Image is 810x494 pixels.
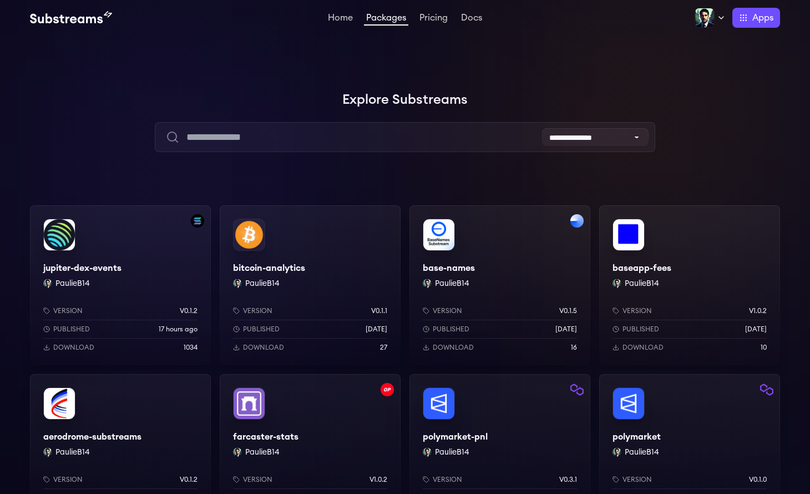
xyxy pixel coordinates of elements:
p: Version [622,475,652,484]
p: v0.1.2 [180,475,198,484]
h1: Explore Substreams [30,89,780,111]
img: Profile [695,8,715,28]
img: Filter by base network [570,214,584,228]
button: PaulieB14 [625,278,659,289]
p: v0.1.2 [180,306,198,315]
img: Substream's logo [30,11,112,24]
p: Download [53,343,94,352]
a: Docs [459,13,484,24]
p: Version [243,475,272,484]
p: Published [243,325,280,334]
p: Download [243,343,284,352]
button: PaulieB14 [245,447,280,458]
p: 1034 [184,343,198,352]
p: v0.1.5 [559,306,577,315]
p: [DATE] [555,325,577,334]
img: Filter by polygon network [760,383,773,396]
p: 17 hours ago [159,325,198,334]
p: Published [53,325,90,334]
p: 10 [761,343,767,352]
p: Version [622,306,652,315]
a: bitcoin-analyticsbitcoin-analyticsPaulieB14 PaulieB14Versionv0.1.1Published[DATE]Download27 [220,205,401,365]
p: Download [433,343,474,352]
a: Filter by solana networkjupiter-dex-eventsjupiter-dex-eventsPaulieB14 PaulieB14Versionv0.1.2Publi... [30,205,211,365]
button: PaulieB14 [625,447,659,458]
p: Version [243,306,272,315]
p: Version [433,475,462,484]
a: Packages [364,13,408,26]
p: v0.1.1 [371,306,387,315]
button: PaulieB14 [435,278,469,289]
p: Version [53,475,83,484]
p: 16 [571,343,577,352]
p: 27 [380,343,387,352]
a: Pricing [417,13,450,24]
button: PaulieB14 [55,278,90,289]
p: Published [433,325,469,334]
button: PaulieB14 [435,447,469,458]
p: v1.0.2 [369,475,387,484]
p: [DATE] [366,325,387,334]
button: PaulieB14 [55,447,90,458]
p: Download [622,343,664,352]
a: baseapp-feesbaseapp-feesPaulieB14 PaulieB14Versionv1.0.2Published[DATE]Download10 [599,205,780,365]
p: Version [433,306,462,315]
a: Home [326,13,355,24]
img: Filter by optimism network [381,383,394,396]
span: Apps [752,11,773,24]
p: Published [622,325,659,334]
button: PaulieB14 [245,278,280,289]
a: Filter by base networkbase-namesbase-namesPaulieB14 PaulieB14Versionv0.1.5Published[DATE]Download16 [409,205,590,365]
p: v0.3.1 [559,475,577,484]
p: v1.0.2 [749,306,767,315]
p: [DATE] [745,325,767,334]
img: Filter by solana network [191,214,204,228]
img: Filter by polygon network [570,383,584,396]
p: v0.1.0 [749,475,767,484]
p: Version [53,306,83,315]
